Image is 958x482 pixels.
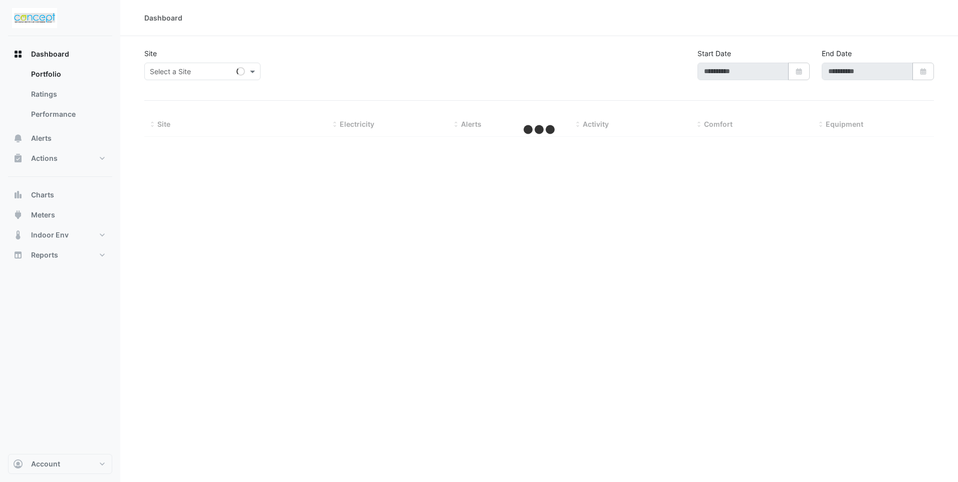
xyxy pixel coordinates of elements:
[583,120,609,128] span: Activity
[23,84,112,104] a: Ratings
[8,148,112,168] button: Actions
[826,120,863,128] span: Equipment
[13,49,23,59] app-icon: Dashboard
[13,230,23,240] app-icon: Indoor Env
[31,133,52,143] span: Alerts
[340,120,374,128] span: Electricity
[8,454,112,474] button: Account
[31,190,54,200] span: Charts
[23,64,112,84] a: Portfolio
[157,120,170,128] span: Site
[461,120,482,128] span: Alerts
[13,190,23,200] app-icon: Charts
[13,153,23,163] app-icon: Actions
[144,48,157,59] label: Site
[8,64,112,128] div: Dashboard
[31,210,55,220] span: Meters
[8,185,112,205] button: Charts
[23,104,112,124] a: Performance
[697,48,731,59] label: Start Date
[8,245,112,265] button: Reports
[704,120,733,128] span: Comfort
[8,205,112,225] button: Meters
[31,153,58,163] span: Actions
[13,133,23,143] app-icon: Alerts
[12,8,57,28] img: Company Logo
[8,225,112,245] button: Indoor Env
[31,250,58,260] span: Reports
[13,210,23,220] app-icon: Meters
[822,48,852,59] label: End Date
[31,459,60,469] span: Account
[144,13,182,23] div: Dashboard
[8,128,112,148] button: Alerts
[31,230,69,240] span: Indoor Env
[8,44,112,64] button: Dashboard
[31,49,69,59] span: Dashboard
[13,250,23,260] app-icon: Reports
